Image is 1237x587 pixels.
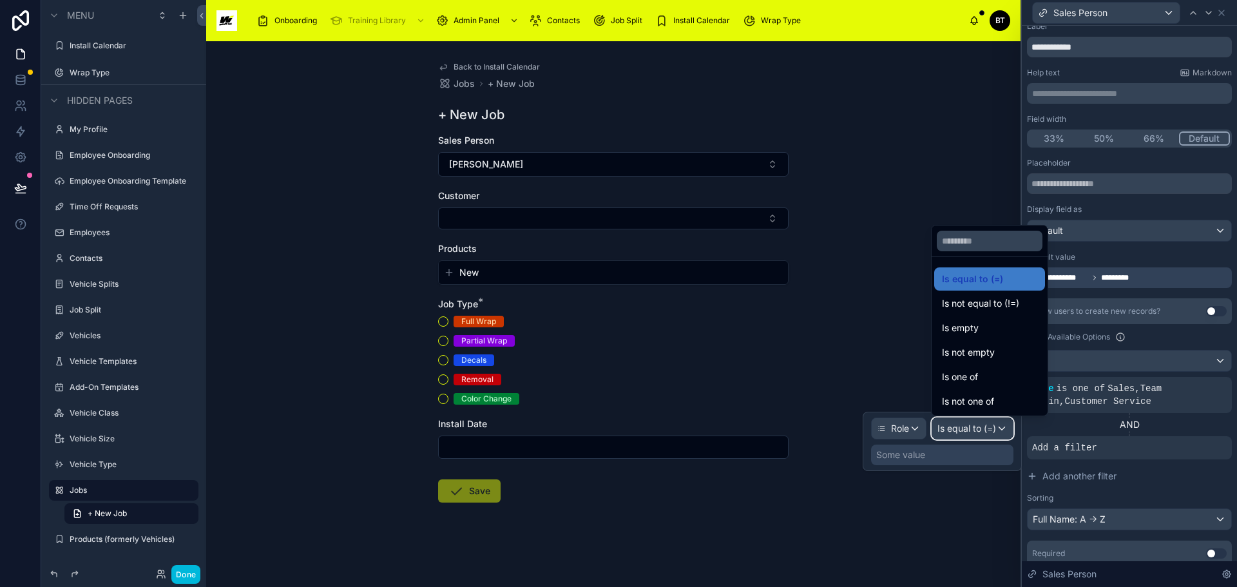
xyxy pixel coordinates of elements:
label: Add-On Templates [70,382,191,392]
label: Display field as [1027,204,1082,215]
label: Vehicle Size [70,434,191,444]
a: Jobs [438,77,475,90]
div: Full Wrap [461,316,496,327]
span: [PERSON_NAME] [449,158,523,171]
span: , [1059,396,1064,407]
button: Default [1179,131,1231,146]
img: App logo [216,10,237,31]
a: + New Job [64,503,198,524]
span: Default [1033,224,1063,237]
span: Is not one of [942,394,994,409]
span: Sales Person [1042,568,1097,581]
div: Color Change [461,393,512,405]
button: Select Button [438,207,789,229]
label: Label [1027,21,1047,32]
div: scrollable content [247,6,969,35]
button: 33% [1029,131,1079,146]
span: Back to Install Calendar [454,62,540,72]
span: Menu [67,9,94,22]
div: Full Name: A -> Z [1028,509,1231,530]
button: Default [1027,220,1232,242]
label: Contacts [70,253,191,264]
span: Is empty [942,320,979,336]
a: Products (formerly Vehicles) [70,534,191,544]
span: Hidden pages [67,94,133,107]
span: Job Split [611,15,642,26]
button: New [444,266,783,279]
a: Back to Install Calendar [438,62,540,72]
a: My Profile [70,124,191,135]
label: Install Calendar [70,41,191,51]
a: Time Off Requests [70,202,191,212]
a: Wrap Type [739,9,810,32]
span: Add another filter [1042,470,1117,483]
a: Training Library [326,9,432,32]
span: Install Calendar [673,15,730,26]
label: Employees [70,227,191,238]
span: New [459,266,479,279]
a: + New Job [488,77,535,90]
span: Wrap Type [761,15,801,26]
label: Field width [1027,114,1066,124]
div: Partial Wrap [461,335,507,347]
span: Products [438,243,477,254]
span: Is not empty [942,345,995,360]
h1: + New Job [438,106,504,124]
span: Training Library [348,15,406,26]
span: is one of [1057,383,1106,394]
button: Add another filter [1027,465,1232,488]
a: Onboarding [253,9,326,32]
label: Sorting [1027,493,1053,503]
button: 66% [1129,131,1179,146]
a: Admin Panel [432,9,525,32]
label: Help text [1027,68,1060,78]
span: Is equal to (=) [942,271,1003,287]
span: Job Type [438,298,478,309]
button: Select Button [438,152,789,177]
a: Contacts [525,9,589,32]
label: Vehicles [70,331,191,341]
label: Default value [1027,252,1075,262]
span: Contacts [547,15,580,26]
label: Jobs [70,485,191,496]
div: Removal [461,374,494,385]
span: Admin Panel [454,15,499,26]
label: Employee Onboarding [70,150,191,160]
span: + New Job [88,508,127,519]
label: Wrap Type [70,68,191,78]
label: Employee Onboarding Template [70,176,191,186]
label: Vehicle Class [70,408,191,418]
label: Vehicle Splits [70,279,191,289]
span: Add a filter [1032,441,1097,454]
button: Full Name: A -> Z [1027,508,1232,530]
label: Filter Available Options [1027,332,1110,342]
span: Jobs [454,77,475,90]
span: Markdown [1193,68,1232,78]
label: Vehicle Templates [70,356,191,367]
span: , [1135,383,1140,394]
span: Install Date [438,418,487,429]
span: Is not equal to (!=) [942,296,1019,311]
button: Done [171,565,200,584]
div: scrollable content [1027,83,1232,104]
label: Vehicle Type [70,459,191,470]
div: Decals [461,354,486,366]
button: Sales Person [1032,2,1180,24]
span: Customer [438,190,479,201]
label: Job Split [70,305,191,315]
span: Sales Person [1053,6,1108,19]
